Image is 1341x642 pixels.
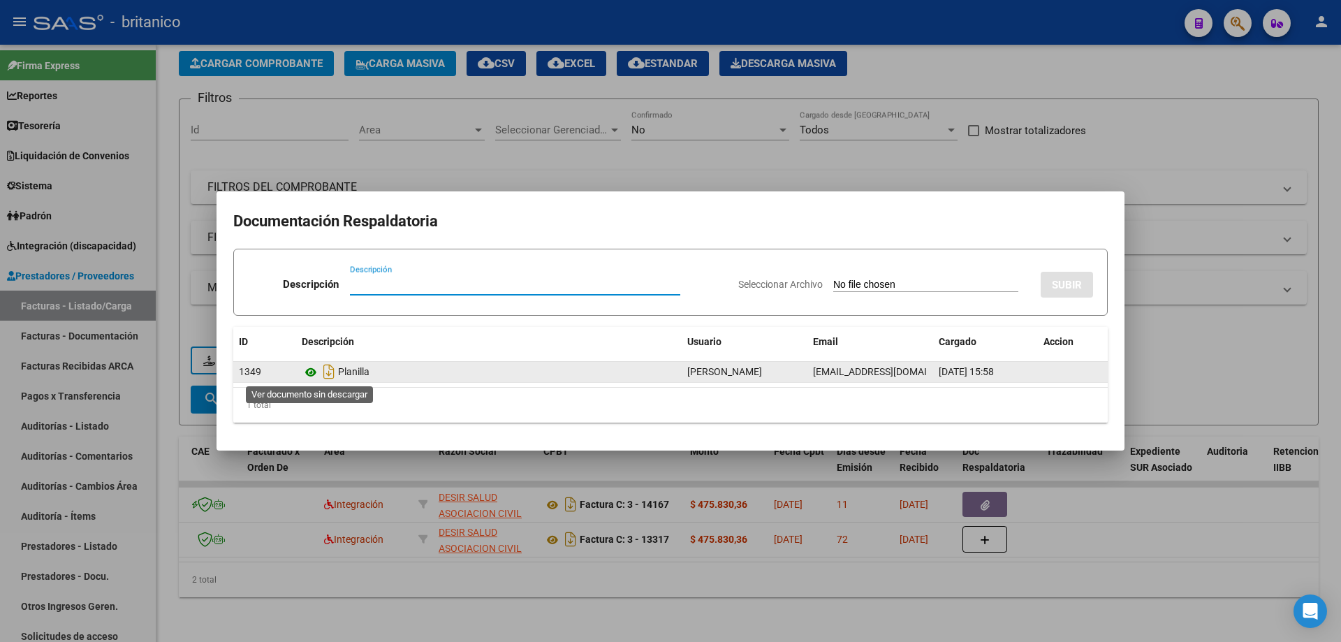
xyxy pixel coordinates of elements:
[939,366,994,377] span: [DATE] 15:58
[687,366,762,377] span: [PERSON_NAME]
[233,208,1108,235] h2: Documentación Respaldatoria
[682,327,807,357] datatable-header-cell: Usuario
[813,366,968,377] span: [EMAIL_ADDRESS][DOMAIN_NAME]
[813,336,838,347] span: Email
[687,336,721,347] span: Usuario
[233,327,296,357] datatable-header-cell: ID
[320,360,338,383] i: Descargar documento
[1038,327,1108,357] datatable-header-cell: Accion
[1294,594,1327,628] div: Open Intercom Messenger
[1052,279,1082,291] span: SUBIR
[233,388,1108,423] div: 1 total
[239,336,248,347] span: ID
[296,327,682,357] datatable-header-cell: Descripción
[239,366,261,377] span: 1349
[738,279,823,290] span: Seleccionar Archivo
[933,327,1038,357] datatable-header-cell: Cargado
[283,277,339,293] p: Descripción
[1041,272,1093,298] button: SUBIR
[1043,336,1073,347] span: Accion
[302,336,354,347] span: Descripción
[939,336,976,347] span: Cargado
[302,360,676,383] div: Planilla
[807,327,933,357] datatable-header-cell: Email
